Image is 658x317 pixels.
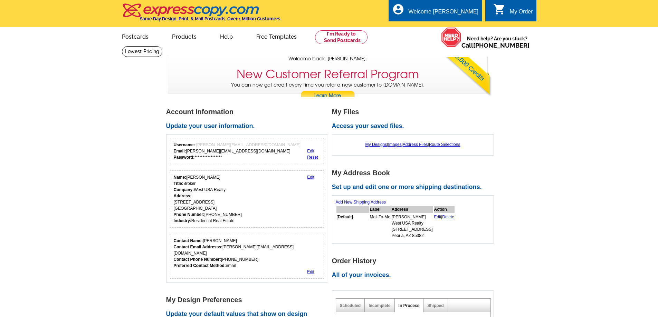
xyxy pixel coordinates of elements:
a: [PHONE_NUMBER] [473,42,530,49]
a: Scheduled [340,303,361,308]
div: Who should we contact regarding order issues? [170,234,324,279]
a: Shipped [427,303,444,308]
strong: Industry: [174,218,191,223]
h1: My Files [332,108,498,116]
a: Learn More [301,91,355,101]
h2: Set up and edit one or more shipping destinations. [332,184,498,191]
h1: My Design Preferences [166,296,332,304]
span: Welcome back, [PERSON_NAME]. [288,55,367,62]
div: Your personal details. [170,170,324,228]
a: Incomplete [369,303,390,308]
strong: Password: [174,155,195,160]
i: shopping_cart [493,3,506,16]
div: My Order [510,9,533,18]
td: | [434,214,455,239]
th: Label [370,206,391,213]
td: [PERSON_NAME] West USA Realty [STREET_ADDRESS] Peoria, AZ 85382 [391,214,433,239]
a: Route Selections [429,142,460,147]
a: My Designs [365,142,387,147]
strong: Name: [174,175,187,180]
h2: Access your saved files. [332,122,498,130]
h1: Order History [332,257,498,265]
a: Edit [307,149,314,153]
a: Edit [307,269,314,274]
a: Reset [307,155,318,160]
p: You can now get credit every time you refer a new customer to [DOMAIN_NAME]. [168,81,487,101]
h1: Account Information [166,108,332,116]
div: | | | [336,138,490,151]
div: [PERSON_NAME] Broker West USA Realty [STREET_ADDRESS] [GEOGRAPHIC_DATA] [PHONE_NUMBER] Residentia... [174,174,242,224]
div: Your login information. [170,138,324,164]
h4: Same Day Design, Print, & Mail Postcards. Over 1 Million Customers. [140,16,281,21]
i: account_circle [392,3,404,16]
strong: Title: [174,181,183,186]
th: Action [434,206,455,213]
a: shopping_cart My Order [493,8,533,16]
strong: Preferred Contact Method: [174,263,226,268]
a: Postcards [111,28,160,44]
a: Edit [434,215,441,219]
span: Call [461,42,530,49]
b: Default [338,215,352,219]
h3: New Customer Referral Program [237,67,419,81]
img: help [441,27,461,47]
strong: Email: [174,149,186,153]
div: Welcome [PERSON_NAME] [409,9,478,18]
td: Mail-To-Me [370,214,391,239]
a: Address Files [403,142,428,147]
a: Products [161,28,208,44]
a: Free Templates [245,28,308,44]
a: Same Day Design, Print, & Mail Postcards. Over 1 Million Customers. [122,8,281,21]
h2: All of your invoices. [332,271,498,279]
strong: Phone Number: [174,212,204,217]
a: Add New Shipping Address [336,200,386,205]
th: Address [391,206,433,213]
strong: Company: [174,187,194,192]
strong: Contact Email Addresss: [174,245,223,249]
a: Edit [307,175,314,180]
h2: Update your user information. [166,122,332,130]
span: [PERSON_NAME][EMAIL_ADDRESS][DOMAIN_NAME] [196,142,301,147]
strong: Contact Phone Number: [174,257,221,262]
strong: Username: [174,142,195,147]
h1: My Address Book [332,169,498,177]
strong: Contact Name: [174,238,203,243]
strong: Address: [174,194,192,198]
div: [PERSON_NAME] [PERSON_NAME][EMAIL_ADDRESS][DOMAIN_NAME] [PHONE_NUMBER] email [174,238,321,269]
a: Help [209,28,244,44]
span: Need help? Are you stuck? [461,35,533,49]
a: Images [388,142,401,147]
a: Delete [442,215,454,219]
a: In Process [399,303,420,308]
td: [ ] [336,214,369,239]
